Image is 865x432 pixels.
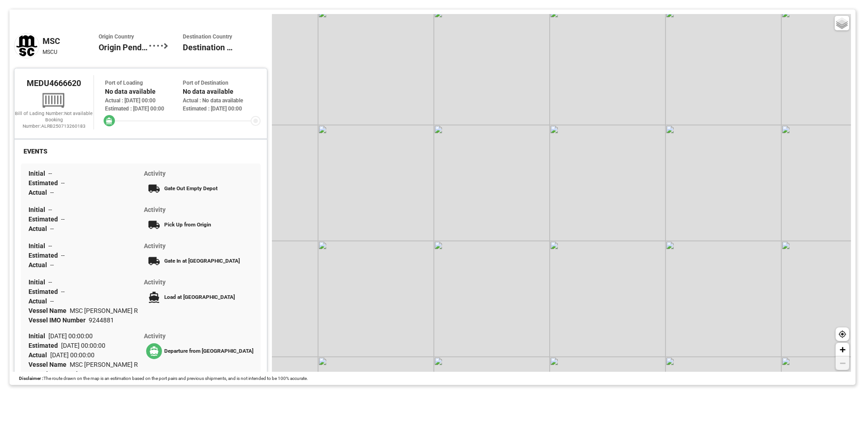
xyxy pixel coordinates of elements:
[43,376,308,381] span: The route drawn on the map is an estimation based on the port pairs and previous shipments, and i...
[48,170,52,177] span: --
[29,361,70,368] span: Vessel Name
[144,242,166,250] span: Activity
[43,49,57,55] span: MSCU
[61,216,65,223] span: --
[21,146,50,157] div: EVENTS
[61,179,65,187] span: --
[19,376,43,381] span: Disclaimer :
[89,370,114,378] span: 9244881
[29,288,61,295] span: Estimated
[183,33,233,41] span: Destination Country
[835,16,849,30] a: Layers
[70,361,138,368] span: MSC [PERSON_NAME] R
[99,33,149,58] div: Origin Pending
[48,206,52,213] span: --
[183,79,261,87] div: Port of Destination
[105,96,183,105] div: Actual : [DATE] 00:00
[840,344,846,355] span: +
[50,225,54,232] span: --
[29,225,50,232] span: Actual
[14,110,93,117] div: Bill of Lading Number: Not available
[105,87,183,96] div: No data available
[183,87,261,96] div: No data available
[29,351,50,359] span: Actual
[144,170,166,177] span: Activity
[164,294,235,300] span: Load at [GEOGRAPHIC_DATA]
[29,189,50,196] span: Actual
[50,298,54,305] span: --
[48,242,52,250] span: --
[29,370,89,378] span: Vessel IMO Number
[183,33,233,58] div: Destination Pending
[144,278,166,286] span: Activity
[29,307,70,314] span: Vessel Name
[50,351,95,359] span: [DATE] 00:00:00
[183,105,261,113] div: Estimated : [DATE] 00:00
[29,261,50,269] span: Actual
[840,357,846,369] span: −
[99,41,149,53] span: Origin Pending
[164,258,240,264] span: Gate In at [GEOGRAPHIC_DATA]
[14,117,93,130] div: Booking Number: ALRB250713260183
[164,348,253,354] span: Departure from [GEOGRAPHIC_DATA]
[61,342,105,349] span: [DATE] 00:00:00
[183,41,233,53] span: Destination Pending
[29,278,48,286] span: Initial
[183,96,261,105] div: Actual : No data available
[29,216,61,223] span: Estimated
[99,33,149,41] span: Origin Country
[43,35,99,47] div: MSC
[29,298,50,305] span: Actual
[29,242,48,250] span: Initial
[29,179,61,187] span: Estimated
[29,332,48,340] span: Initial
[164,185,218,192] span: Gate Out Empty Depot
[48,278,52,286] span: --
[29,317,89,324] span: Vessel IMO Number
[164,221,211,228] span: Pick Up from Origin
[105,105,183,113] div: Estimated : [DATE] 00:00
[89,317,114,324] span: 9244881
[27,78,81,88] span: MEDU4666620
[144,206,166,213] span: Activity
[29,342,61,349] span: Estimated
[105,79,183,87] div: Port of Loading
[836,356,849,370] a: Zoom out
[50,189,54,196] span: --
[50,261,54,269] span: --
[61,288,65,295] span: --
[70,307,138,314] span: MSC [PERSON_NAME] R
[29,252,61,259] span: Estimated
[14,33,39,58] img: msc.png
[48,332,93,340] span: [DATE] 00:00:00
[29,170,48,177] span: Initial
[29,206,48,213] span: Initial
[144,332,166,340] span: Activity
[61,252,65,259] span: --
[836,343,849,356] a: Zoom in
